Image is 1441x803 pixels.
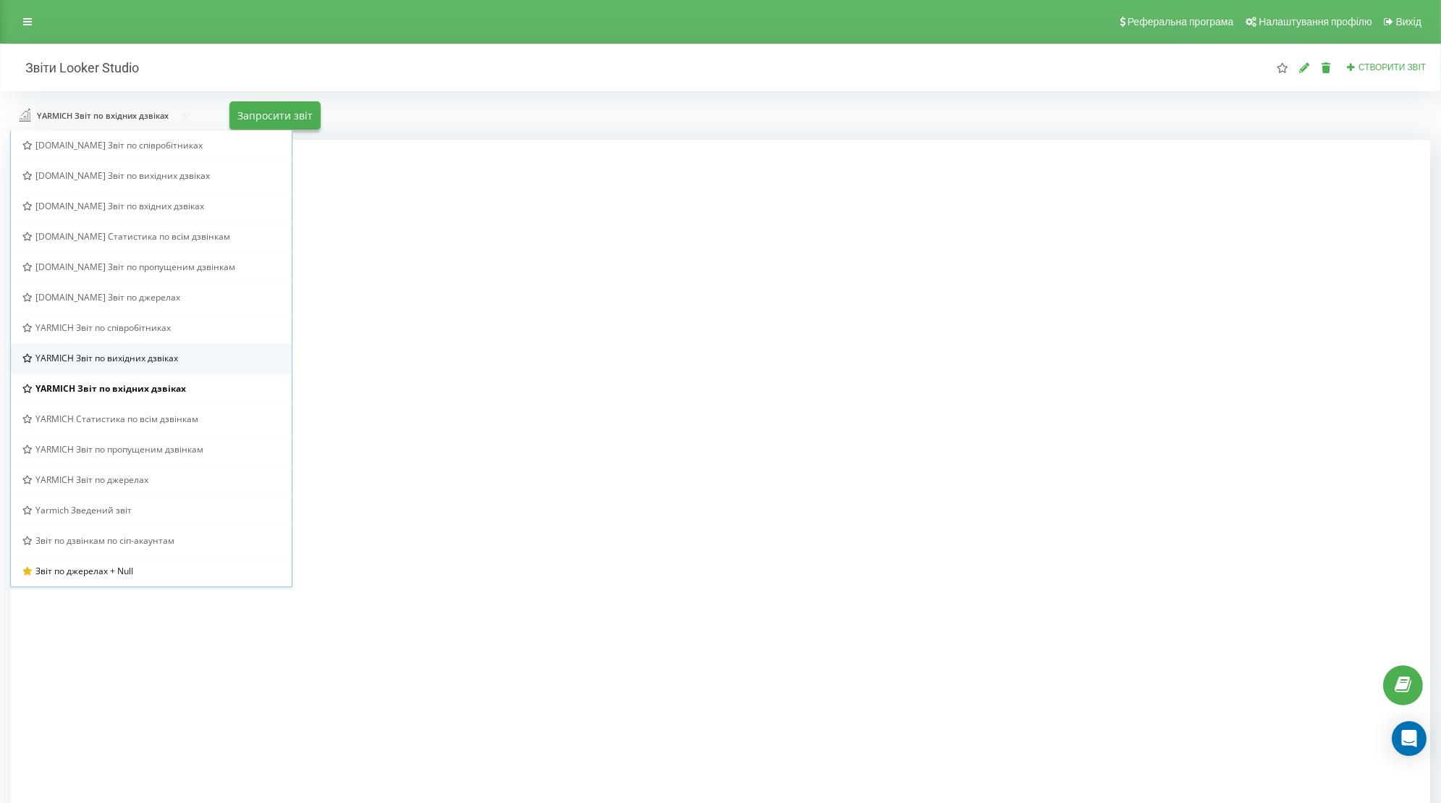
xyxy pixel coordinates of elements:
span: YARMICH Звіт по джерелах [35,474,148,486]
span: Yarmich Зведений звіт [35,504,132,516]
span: YARMICH Звіт по вихідних дзвіках [35,352,178,364]
span: Реферальна програма [1128,16,1234,28]
span: Вихід [1396,16,1421,28]
span: [DOMAIN_NAME] Звіт по вхідних дзвіках [35,200,204,212]
button: Запросити звіт [229,101,321,130]
span: YARMICH Звіт по співробітниках [35,321,171,334]
i: Редагувати звіт [1298,62,1311,72]
i: Створити звіт [1346,62,1356,71]
span: YARMICH Звіт по вхідних дзвіках [35,382,186,395]
span: [DOMAIN_NAME] Статистика по всім дзвінкам [35,230,230,243]
span: [DOMAIN_NAME] Звіт по джерелах [35,291,180,303]
span: Звіт по дзвінкам по сіп-акаунтам [35,534,174,547]
button: Створити звіт [1342,62,1430,74]
i: Цей звіт буде завантажений першим при відкритті "Звіти Looker Studio". Ви можете призначити будь-... [1276,62,1288,72]
span: Налаштування профілю [1259,16,1372,28]
span: Звіт по джерелах + Null [35,565,133,577]
span: [DOMAIN_NAME] Звіт по пропущеним дзвінкам [35,261,235,273]
h2: Звіти Looker Studio [11,59,139,76]
span: [DOMAIN_NAME] Звіт по співробітниках [35,139,203,151]
span: YARMICH Звіт по пропущеним дзвінкам [35,443,203,455]
i: Видалити звіт [1320,62,1332,72]
div: Open Intercom Messenger [1392,721,1427,756]
span: Створити звіт [1358,62,1426,72]
span: YARMICH Статистика по всім дзвінкам [35,413,198,425]
span: [DOMAIN_NAME] Звіт по вихідних дзвіках [35,169,210,182]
